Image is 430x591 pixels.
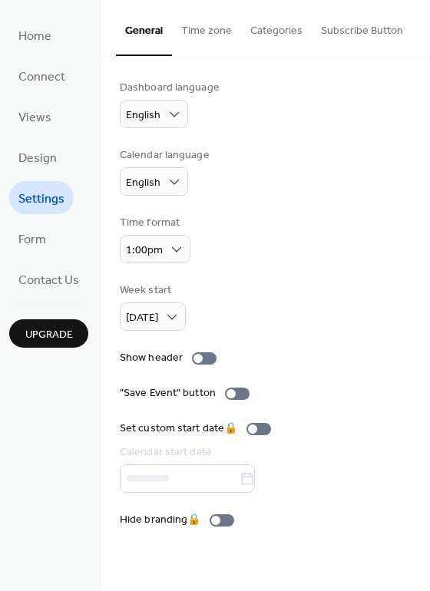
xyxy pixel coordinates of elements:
span: Design [18,147,57,170]
a: Connect [9,59,74,92]
span: Contact Us [18,269,79,292]
span: Upgrade [25,327,73,343]
a: Settings [9,181,74,214]
span: Home [18,25,51,48]
span: Views [18,106,51,130]
span: 1:00pm [126,240,163,261]
span: English [126,105,160,126]
a: Views [9,100,61,133]
a: Home [9,18,61,51]
div: "Save Event" button [120,385,216,401]
a: Form [9,222,55,255]
span: Connect [18,65,65,89]
span: [DATE] [126,308,158,329]
span: Settings [18,187,64,211]
a: Contact Us [9,262,88,295]
span: Form [18,228,46,252]
div: Dashboard language [120,80,220,96]
a: Design [9,140,66,173]
button: Upgrade [9,319,88,348]
span: English [126,173,160,193]
div: Show header [120,350,183,366]
div: Time format [120,215,187,231]
div: Calendar language [120,147,210,163]
div: Week start [120,282,183,299]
